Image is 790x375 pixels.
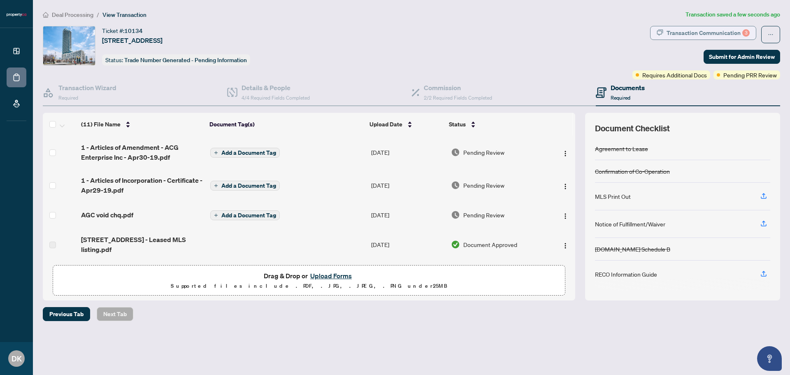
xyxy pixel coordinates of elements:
[210,210,280,221] button: Add a Document Tag
[308,270,354,281] button: Upload Forms
[221,212,276,218] span: Add a Document Tag
[78,113,206,136] th: (11) File Name
[53,266,565,296] span: Drag & Drop orUpload FormsSupported files include .PDF, .JPG, .JPEG, .PNG under25MB
[124,27,143,35] span: 10134
[463,148,504,157] span: Pending Review
[667,26,750,40] div: Transaction Communication
[451,240,460,249] img: Document Status
[709,50,775,63] span: Submit for Admin Review
[595,167,670,176] div: Confirmation of Co-Operation
[7,12,26,17] img: logo
[102,35,163,45] span: [STREET_ADDRESS]
[58,281,560,291] p: Supported files include .PDF, .JPG, .JPEG, .PNG under 25 MB
[463,181,504,190] span: Pending Review
[221,183,276,189] span: Add a Document Tag
[97,307,133,321] button: Next Tab
[595,192,631,201] div: MLS Print Out
[768,32,774,37] span: ellipsis
[642,70,707,79] span: Requires Additional Docs
[102,11,146,19] span: View Transaction
[723,70,777,79] span: Pending PRR Review
[221,150,276,156] span: Add a Document Tag
[242,83,310,93] h4: Details & People
[704,50,780,64] button: Submit for Admin Review
[81,235,203,254] span: [STREET_ADDRESS] - Leased MLS listing.pdf
[49,307,84,321] span: Previous Tab
[12,353,22,364] span: DK
[595,219,665,228] div: Notice of Fulfillment/Waiver
[449,120,466,129] span: Status
[451,148,460,157] img: Document Status
[210,147,280,158] button: Add a Document Tag
[43,307,90,321] button: Previous Tab
[124,56,247,64] span: Trade Number Generated - Pending Information
[650,26,756,40] button: Transaction Communication3
[369,120,402,129] span: Upload Date
[206,113,367,136] th: Document Tag(s)
[451,210,460,219] img: Document Status
[757,346,782,371] button: Open asap
[81,142,203,162] span: 1 - Articles of Amendment - ACG Enterprise Inc - Apr30-19.pdf
[210,148,280,158] button: Add a Document Tag
[43,26,95,65] img: IMG-C12269665_1.jpg
[595,123,670,134] span: Document Checklist
[595,245,670,254] div: [DOMAIN_NAME] Schedule B
[210,180,280,191] button: Add a Document Tag
[562,213,569,219] img: Logo
[368,169,448,202] td: [DATE]
[685,10,780,19] article: Transaction saved a few seconds ago
[463,240,517,249] span: Document Approved
[242,95,310,101] span: 4/4 Required Fields Completed
[742,29,750,37] div: 3
[446,113,545,136] th: Status
[210,181,280,191] button: Add a Document Tag
[424,83,492,93] h4: Commission
[463,210,504,219] span: Pending Review
[595,270,657,279] div: RECO Information Guide
[58,83,116,93] h4: Transaction Wizard
[81,120,121,129] span: (11) File Name
[214,184,218,188] span: plus
[559,179,572,192] button: Logo
[424,95,492,101] span: 2/2 Required Fields Completed
[562,150,569,157] img: Logo
[595,144,648,153] div: Agreement to Lease
[58,95,78,101] span: Required
[562,183,569,190] img: Logo
[559,238,572,251] button: Logo
[210,210,280,220] button: Add a Document Tag
[559,208,572,221] button: Logo
[264,270,354,281] span: Drag & Drop or
[102,26,143,35] div: Ticket #:
[81,210,133,220] span: AGC void chq.pdf
[368,228,448,261] td: [DATE]
[214,213,218,217] span: plus
[562,242,569,249] img: Logo
[368,202,448,228] td: [DATE]
[368,136,448,169] td: [DATE]
[611,83,645,93] h4: Documents
[97,10,99,19] li: /
[52,11,93,19] span: Deal Processing
[611,95,630,101] span: Required
[214,151,218,155] span: plus
[43,12,49,18] span: home
[366,113,446,136] th: Upload Date
[559,146,572,159] button: Logo
[81,175,203,195] span: 1 - Articles of Incorporation - Certificate - Apr29-19.pdf
[451,181,460,190] img: Document Status
[102,54,250,65] div: Status:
